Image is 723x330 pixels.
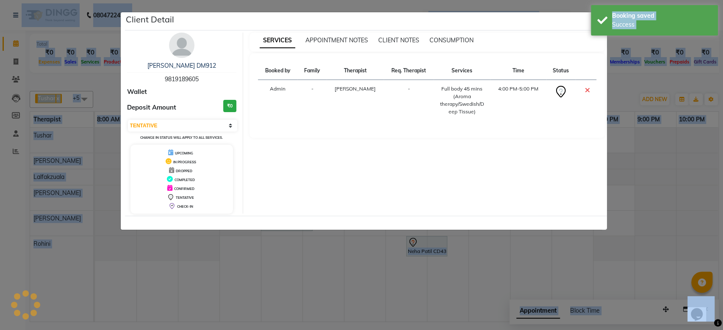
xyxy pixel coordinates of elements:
[378,36,419,44] span: CLIENT NOTES
[165,75,199,83] span: 9819189605
[384,62,434,80] th: Req. Therapist
[297,62,327,80] th: Family
[258,62,297,80] th: Booked by
[223,100,236,112] h3: ₹0
[260,33,295,48] span: SERVICES
[175,151,193,155] span: UPCOMING
[612,11,712,20] div: Booking saved
[305,36,368,44] span: APPOINTMENT NOTES
[687,296,715,322] iframe: chat widget
[612,20,712,29] div: Success
[327,62,384,80] th: Therapist
[429,36,474,44] span: CONSUMPTION
[169,33,194,58] img: avatar
[297,80,327,121] td: -
[434,62,490,80] th: Services
[147,62,216,69] a: [PERSON_NAME] DM912
[439,85,485,115] div: Full body 45 mins (Aroma therapy/Swedish/Deep Tissue)
[490,80,546,121] td: 4:00 PM-5:00 PM
[335,85,376,92] span: [PERSON_NAME]
[176,169,192,173] span: DROPPED
[173,160,196,164] span: IN PROGRESS
[140,135,223,140] small: Change in status will apply to all services.
[177,204,193,209] span: CHECK-IN
[126,13,174,26] h5: Client Detail
[384,80,434,121] td: -
[490,62,546,80] th: Time
[127,103,176,113] span: Deposit Amount
[127,87,147,97] span: Wallet
[546,62,576,80] th: Status
[176,195,194,200] span: TENTATIVE
[258,80,297,121] td: Admin
[175,178,195,182] span: COMPLETED
[174,187,194,191] span: CONFIRMED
